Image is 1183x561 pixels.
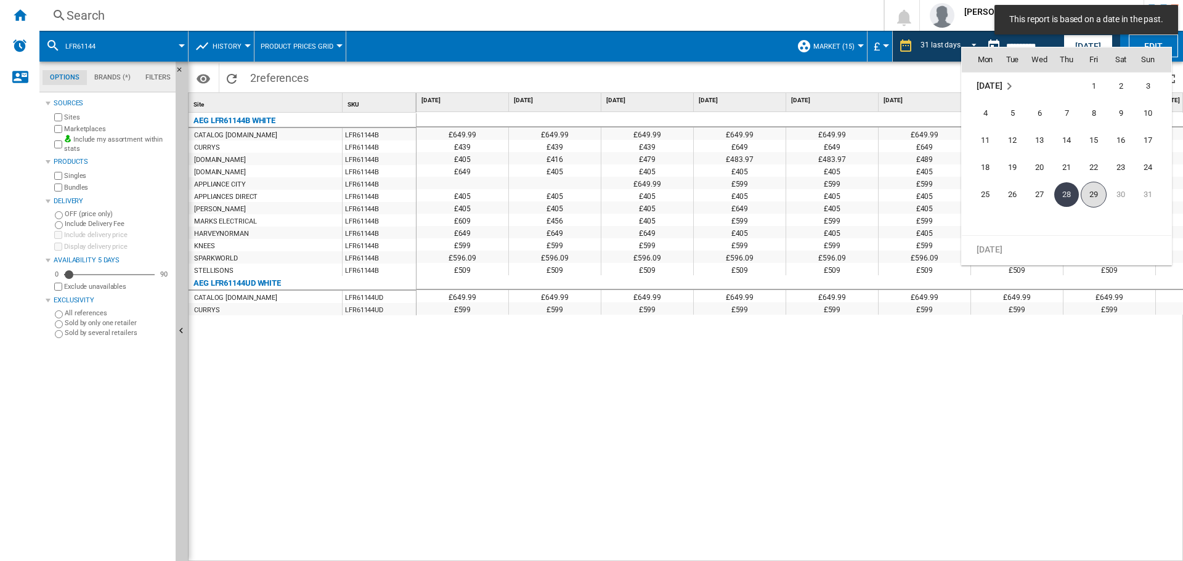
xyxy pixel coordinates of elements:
[1080,100,1107,127] td: Friday August 8 2025
[1107,100,1134,127] td: Saturday August 9 2025
[1108,128,1133,153] span: 16
[1107,154,1134,181] td: Saturday August 23 2025
[1107,127,1134,154] td: Saturday August 16 2025
[962,72,1053,100] td: August 2025
[977,81,1002,91] span: [DATE]
[1006,14,1167,26] span: This report is based on a date in the past.
[1053,100,1080,127] td: Thursday August 7 2025
[962,181,1171,208] tr: Week 5
[962,154,999,181] td: Monday August 18 2025
[1080,154,1107,181] td: Friday August 22 2025
[1026,181,1053,208] td: Wednesday August 27 2025
[1081,128,1106,153] span: 15
[1107,47,1134,72] th: Sat
[1136,101,1160,126] span: 10
[1054,155,1079,180] span: 21
[1027,182,1052,207] span: 27
[1000,101,1025,126] span: 5
[1000,182,1025,207] span: 26
[999,127,1026,154] td: Tuesday August 12 2025
[1054,182,1079,207] span: 28
[1136,74,1160,99] span: 3
[1108,74,1133,99] span: 2
[1053,181,1080,208] td: Thursday August 28 2025
[1080,181,1107,208] td: Friday August 29 2025
[1027,128,1052,153] span: 13
[1027,101,1052,126] span: 6
[1026,47,1053,72] th: Wed
[1108,155,1133,180] span: 23
[1134,127,1171,154] td: Sunday August 17 2025
[999,154,1026,181] td: Tuesday August 19 2025
[1134,100,1171,127] td: Sunday August 10 2025
[999,100,1026,127] td: Tuesday August 5 2025
[999,181,1026,208] td: Tuesday August 26 2025
[977,244,1002,254] span: [DATE]
[1081,74,1106,99] span: 1
[973,128,998,153] span: 11
[962,181,999,208] td: Monday August 25 2025
[973,101,998,126] span: 4
[962,47,999,72] th: Mon
[1054,128,1079,153] span: 14
[1081,155,1106,180] span: 22
[1000,155,1025,180] span: 19
[1080,72,1107,100] td: Friday August 1 2025
[962,100,999,127] td: Monday August 4 2025
[1080,47,1107,72] th: Fri
[1134,47,1171,72] th: Sun
[1053,154,1080,181] td: Thursday August 21 2025
[962,208,1171,236] tr: Week undefined
[1026,154,1053,181] td: Wednesday August 20 2025
[1108,101,1133,126] span: 9
[1027,155,1052,180] span: 20
[1107,181,1134,208] td: Saturday August 30 2025
[962,100,1171,127] tr: Week 2
[1053,127,1080,154] td: Thursday August 14 2025
[962,127,999,154] td: Monday August 11 2025
[1053,47,1080,72] th: Thu
[962,154,1171,181] tr: Week 4
[1000,128,1025,153] span: 12
[1136,155,1160,180] span: 24
[1026,100,1053,127] td: Wednesday August 6 2025
[1081,182,1107,208] span: 29
[1081,101,1106,126] span: 8
[1134,181,1171,208] td: Sunday August 31 2025
[973,155,998,180] span: 18
[962,235,1171,263] tr: Week undefined
[1026,127,1053,154] td: Wednesday August 13 2025
[999,47,1026,72] th: Tue
[1134,72,1171,100] td: Sunday August 3 2025
[1107,72,1134,100] td: Saturday August 2 2025
[962,47,1171,265] md-calendar: Calendar
[1080,127,1107,154] td: Friday August 15 2025
[973,182,998,207] span: 25
[962,72,1171,100] tr: Week 1
[1136,128,1160,153] span: 17
[962,127,1171,154] tr: Week 3
[1134,154,1171,181] td: Sunday August 24 2025
[1054,101,1079,126] span: 7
